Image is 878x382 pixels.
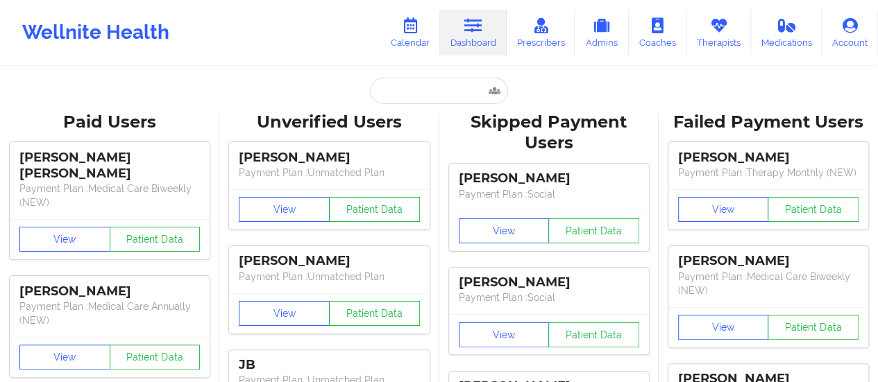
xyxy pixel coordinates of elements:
[751,10,822,55] a: Medications
[239,150,419,166] div: [PERSON_NAME]
[329,301,420,326] button: Patient Data
[239,301,330,326] button: View
[110,227,201,252] button: Patient Data
[19,227,110,252] button: View
[229,112,429,133] div: Unverified Users
[19,182,200,209] p: Payment Plan : Medical Care Biweekly (NEW)
[548,218,639,243] button: Patient Data
[239,166,419,180] p: Payment Plan : Unmatched Plan
[239,270,419,284] p: Payment Plan : Unmatched Plan
[459,322,550,347] button: View
[768,315,859,340] button: Patient Data
[629,10,686,55] a: Coaches
[678,197,769,222] button: View
[678,270,859,297] p: Payment Plan : Medical Care Biweekly (NEW)
[10,112,210,133] div: Paid Users
[459,218,550,243] button: View
[678,315,769,340] button: View
[459,290,639,304] p: Payment Plan : Social
[239,197,330,222] button: View
[459,187,639,201] p: Payment Plan : Social
[239,253,419,269] div: [PERSON_NAME]
[575,10,629,55] a: Admins
[768,197,859,222] button: Patient Data
[548,322,639,347] button: Patient Data
[459,171,639,186] div: [PERSON_NAME]
[686,10,751,55] a: Therapists
[19,345,110,370] button: View
[19,150,200,182] div: [PERSON_NAME] [PERSON_NAME]
[239,357,419,373] div: JB
[678,150,859,166] div: [PERSON_NAME]
[110,345,201,370] button: Patient Data
[668,112,868,133] div: Failed Payment Users
[440,10,507,55] a: Dashboard
[19,299,200,327] p: Payment Plan : Medical Care Annually (NEW)
[678,166,859,180] p: Payment Plan : Therapy Monthly (NEW)
[507,10,575,55] a: Prescribers
[449,112,649,155] div: Skipped Payment Users
[19,284,200,299] div: [PERSON_NAME]
[678,253,859,269] div: [PERSON_NAME]
[329,197,420,222] button: Patient Data
[380,10,440,55] a: Calendar
[822,10,878,55] a: Account
[459,275,639,290] div: [PERSON_NAME]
